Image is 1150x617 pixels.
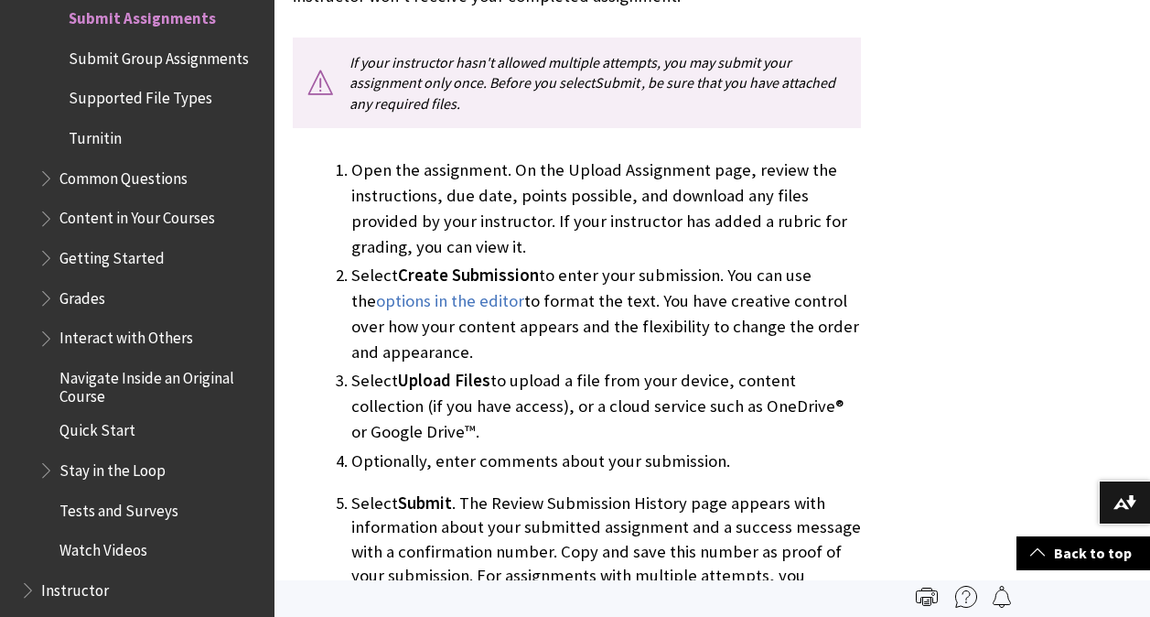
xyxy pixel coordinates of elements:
[69,3,216,27] span: Submit Assignments
[59,203,215,228] span: Content in Your Courses
[69,123,122,147] span: Turnitin
[351,449,861,474] li: Optionally, enter comments about your submission.
[991,586,1013,608] img: Follow this page
[398,265,539,286] span: Create Submission
[1016,536,1150,570] a: Back to top
[59,455,166,480] span: Stay in the Loop
[351,157,861,260] li: Open the assignment. On the Upload Assignment page, review the instructions, due date, points pos...
[293,38,861,128] p: If your instructor hasn't allowed multiple attempts, you may submit your assignment only once. Be...
[351,263,861,365] li: Select to enter your submission. You can use the to format the text. You have creative control ov...
[41,575,109,600] span: Instructor
[351,368,861,445] li: Select to upload a file from your device, content collection (if you have access), or a cloud ser...
[59,323,193,348] span: Interact with Others
[59,283,105,308] span: Grades
[59,163,188,188] span: Common Questions
[59,415,135,439] span: Quick Start
[398,370,490,391] span: Upload Files
[59,495,178,520] span: Tests and Surveys
[69,43,249,68] span: Submit Group Assignments
[595,73,639,92] span: Submit
[376,290,524,312] a: options in the editor
[955,586,977,608] img: More help
[59,243,165,267] span: Getting Started
[69,83,212,108] span: Supported File Types
[398,493,452,514] span: Submit
[916,586,938,608] img: Print
[59,363,262,406] span: Navigate Inside an Original Course
[59,535,147,559] span: Watch Videos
